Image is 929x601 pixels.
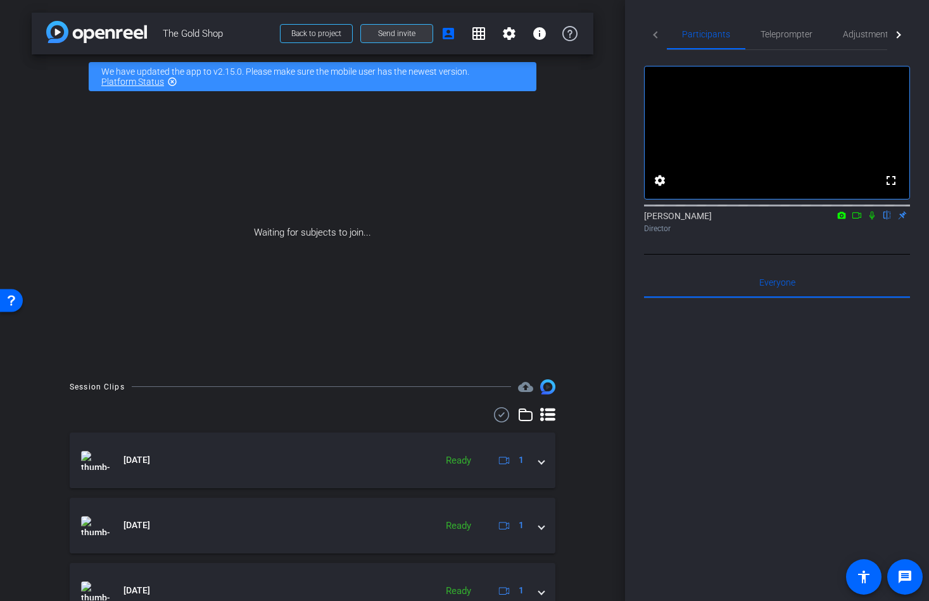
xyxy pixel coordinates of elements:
[123,519,150,532] span: [DATE]
[843,30,893,39] span: Adjustments
[439,519,477,533] div: Ready
[502,26,517,41] mat-icon: settings
[439,453,477,468] div: Ready
[761,30,812,39] span: Teleprompter
[360,24,433,43] button: Send invite
[280,24,353,43] button: Back to project
[652,173,667,188] mat-icon: settings
[644,223,910,234] div: Director
[759,278,795,287] span: Everyone
[81,581,110,600] img: thumb-nail
[81,451,110,470] img: thumb-nail
[519,584,524,597] span: 1
[101,77,164,87] a: Platform Status
[682,30,730,39] span: Participants
[32,99,593,367] div: Waiting for subjects to join...
[532,26,547,41] mat-icon: info
[46,21,147,43] img: app-logo
[378,28,415,39] span: Send invite
[471,26,486,41] mat-icon: grid_on
[518,379,533,395] mat-icon: cloud_upload
[70,433,555,488] mat-expansion-panel-header: thumb-nail[DATE]Ready1
[70,381,125,393] div: Session Clips
[880,209,895,220] mat-icon: flip
[897,569,913,585] mat-icon: message
[540,379,555,395] img: Session clips
[644,210,910,234] div: [PERSON_NAME]
[856,569,871,585] mat-icon: accessibility
[89,62,536,91] div: We have updated the app to v2.15.0. Please make sure the mobile user has the newest version.
[291,29,341,38] span: Back to project
[70,498,555,554] mat-expansion-panel-header: thumb-nail[DATE]Ready1
[167,77,177,87] mat-icon: highlight_off
[123,453,150,467] span: [DATE]
[519,453,524,467] span: 1
[519,519,524,532] span: 1
[518,379,533,395] span: Destinations for your clips
[81,516,110,535] img: thumb-nail
[163,21,272,46] span: The Gold Shop
[441,26,456,41] mat-icon: account_box
[883,173,899,188] mat-icon: fullscreen
[123,584,150,597] span: [DATE]
[439,584,477,598] div: Ready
